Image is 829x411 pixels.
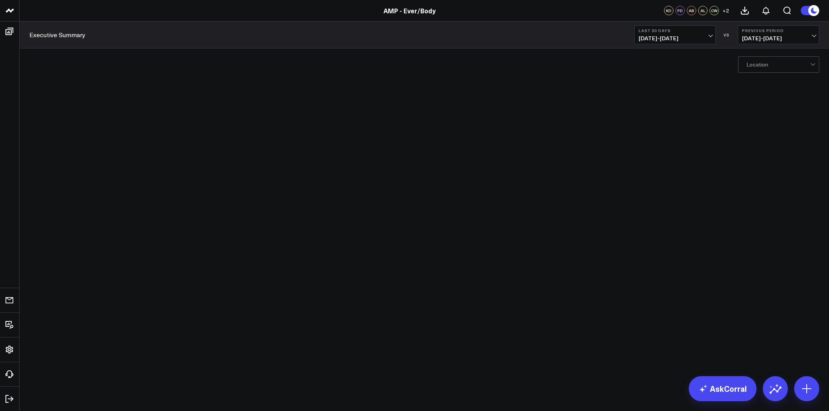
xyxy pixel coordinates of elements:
button: Last 30 Days[DATE]-[DATE] [634,25,716,44]
button: Previous Period[DATE]-[DATE] [738,25,819,44]
span: [DATE] - [DATE] [742,35,815,41]
div: FD [675,6,685,15]
a: Executive Summary [29,31,85,39]
button: +2 [721,6,730,15]
div: AL [698,6,708,15]
div: KD [664,6,673,15]
span: [DATE] - [DATE] [639,35,711,41]
div: CW [710,6,719,15]
span: + 2 [722,8,729,13]
div: VS [720,32,734,37]
b: Last 30 Days [639,28,711,33]
a: AskCorral [689,376,757,401]
a: AMP - Ever/Body [384,6,436,15]
b: Previous Period [742,28,815,33]
div: AB [687,6,696,15]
